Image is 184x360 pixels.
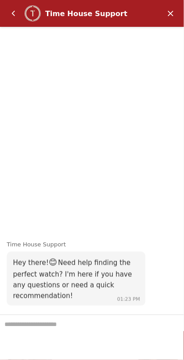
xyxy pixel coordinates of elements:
[4,4,22,22] em: Back
[162,4,180,22] em: Minimize
[117,296,140,302] span: 01:23 PM
[7,241,184,250] div: Time House Support
[49,258,57,267] em: Blush
[25,6,40,21] img: Profile picture of Time House Support
[45,9,130,18] div: Time House Support
[13,259,132,300] span: Hey there! Need help finding the perfect watch? I'm here if you have any questions or need a quic...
